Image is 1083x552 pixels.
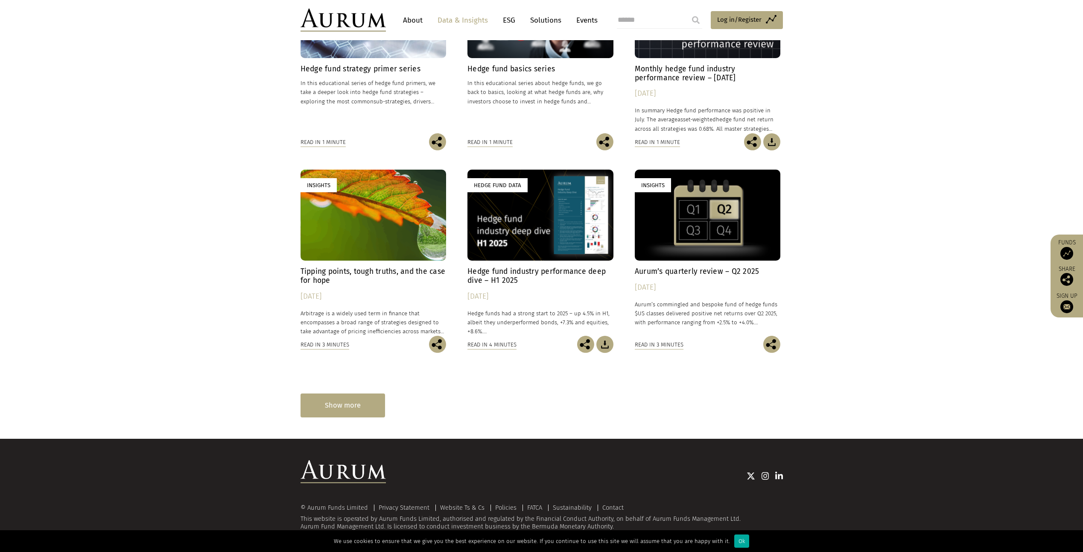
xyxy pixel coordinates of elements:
div: Hedge Fund Data [467,178,528,192]
img: Share this post [1060,273,1073,286]
h4: Monthly hedge fund industry performance review – [DATE] [635,65,781,82]
div: © Aurum Funds Limited [301,505,372,511]
div: Share [1055,266,1079,286]
p: In this educational series about hedge funds, we go back to basics, looking at what hedge funds a... [467,79,613,106]
div: Read in 3 minutes [635,340,683,349]
div: Ok [734,534,749,548]
h4: Hedge fund basics series [467,65,613,73]
a: ESG [499,12,520,28]
img: Share this post [577,336,594,353]
div: [DATE] [467,291,613,302]
a: FATCA [527,504,542,511]
a: Privacy Statement [379,504,429,511]
div: Read in 1 minute [301,138,346,147]
img: Share this post [429,336,446,353]
a: Policies [495,504,517,511]
p: Hedge funds had a strong start to 2025 – up 4.5% in H1, albeit they underperformed bonds, +7.3% a... [467,309,613,336]
p: In this educational series of hedge fund primers, we take a deeper look into hedge fund strategie... [301,79,447,106]
img: Aurum [301,9,386,32]
div: Show more [301,393,385,417]
img: Linkedin icon [775,472,783,480]
h4: Hedge fund strategy primer series [301,65,447,73]
img: Aurum Logo [301,460,386,483]
div: Insights [635,178,671,192]
span: sub-strategies [374,98,410,105]
a: Solutions [526,12,566,28]
span: Log in/Register [717,15,762,25]
img: Share this post [763,336,780,353]
h4: Aurum’s quarterly review – Q2 2025 [635,267,781,276]
a: Funds [1055,239,1079,260]
a: Contact [602,504,624,511]
img: Twitter icon [747,472,755,480]
a: Insights Aurum’s quarterly review – Q2 2025 [DATE] Aurum’s commingled and bespoke fund of hedge f... [635,170,781,336]
img: Share this post [596,133,613,150]
div: This website is operated by Aurum Funds Limited, authorised and regulated by the Financial Conduc... [301,505,783,531]
img: Share this post [744,133,761,150]
p: In summary Hedge fund performance was positive in July. The average hedge fund net return across ... [635,106,781,133]
div: Read in 1 minute [467,138,513,147]
input: Submit [687,12,704,29]
div: Read in 3 minutes [301,340,349,349]
div: [DATE] [301,291,447,302]
p: Arbitrage is a widely used term in finance that encompasses a broad range of strategies designed ... [301,309,447,336]
div: [DATE] [635,282,781,294]
div: Read in 4 minutes [467,340,517,349]
img: Sign up to our newsletter [1060,300,1073,313]
span: asset-weighted [677,116,716,123]
div: Read in 1 minute [635,138,680,147]
img: Download Article [596,336,613,353]
a: Website Ts & Cs [440,504,485,511]
h4: Tipping points, tough truths, and the case for hope [301,267,447,285]
div: Insights [301,178,337,192]
img: Download Article [763,133,780,150]
h4: Hedge fund industry performance deep dive – H1 2025 [467,267,613,285]
div: [DATE] [635,88,781,100]
a: Sign up [1055,292,1079,313]
p: Aurum’s commingled and bespoke fund of hedge funds $US classes delivered positive net returns ove... [635,300,781,327]
img: Instagram icon [762,472,769,480]
a: Insights Tipping points, tough truths, and the case for hope [DATE] Arbitrage is a widely used te... [301,170,447,336]
a: Events [572,12,598,28]
a: Sustainability [553,504,592,511]
a: Log in/Register [711,11,783,29]
img: Share this post [429,133,446,150]
img: Access Funds [1060,247,1073,260]
a: About [399,12,427,28]
a: Hedge Fund Data Hedge fund industry performance deep dive – H1 2025 [DATE] Hedge funds had a stro... [467,170,613,336]
a: Data & Insights [433,12,492,28]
